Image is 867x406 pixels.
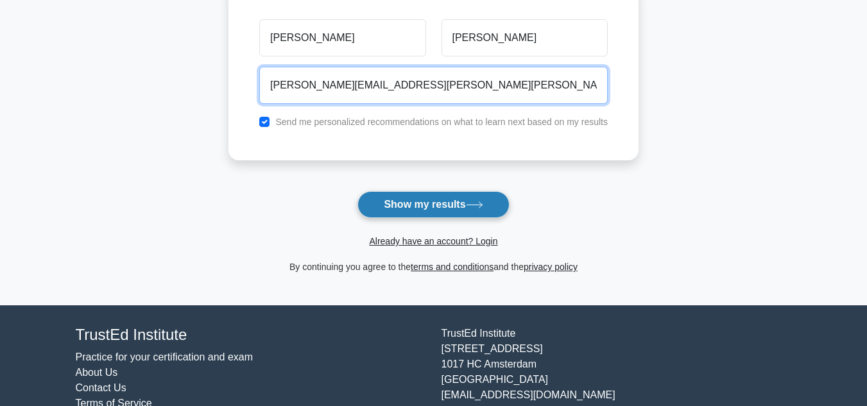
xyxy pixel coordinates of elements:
[442,19,608,56] input: Last name
[357,191,509,218] button: Show my results
[524,262,578,272] a: privacy policy
[411,262,494,272] a: terms and conditions
[76,351,253,362] a: Practice for your certification and exam
[76,326,426,344] h4: TrustEd Institute
[259,19,425,56] input: First name
[275,117,608,127] label: Send me personalized recommendations on what to learn next based on my results
[259,67,608,104] input: Email
[76,382,126,393] a: Contact Us
[221,259,646,275] div: By continuing you agree to the and the
[76,367,118,378] a: About Us
[369,236,497,246] a: Already have an account? Login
